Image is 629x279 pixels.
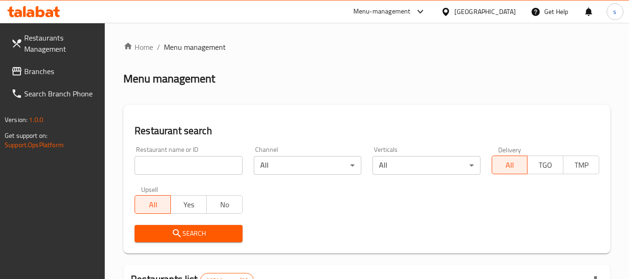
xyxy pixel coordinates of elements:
[498,146,521,153] label: Delivery
[135,225,242,242] button: Search
[492,156,528,174] button: All
[563,156,599,174] button: TMP
[613,7,616,17] span: s
[353,6,411,17] div: Menu-management
[135,124,599,138] h2: Restaurant search
[29,114,43,126] span: 1.0.0
[24,88,98,99] span: Search Branch Phone
[142,228,235,239] span: Search
[170,195,207,214] button: Yes
[454,7,516,17] div: [GEOGRAPHIC_DATA]
[123,41,610,53] nav: breadcrumb
[5,139,64,151] a: Support.OpsPlatform
[5,129,47,142] span: Get support on:
[210,198,239,211] span: No
[164,41,226,53] span: Menu management
[157,41,160,53] li: /
[135,195,171,214] button: All
[24,66,98,77] span: Branches
[254,156,361,175] div: All
[372,156,480,175] div: All
[531,158,560,172] span: TGO
[139,198,167,211] span: All
[5,114,27,126] span: Version:
[4,82,105,105] a: Search Branch Phone
[527,156,563,174] button: TGO
[496,158,524,172] span: All
[135,156,242,175] input: Search for restaurant name or ID..
[567,158,595,172] span: TMP
[141,186,158,192] label: Upsell
[24,32,98,54] span: Restaurants Management
[4,60,105,82] a: Branches
[206,195,243,214] button: No
[175,198,203,211] span: Yes
[123,41,153,53] a: Home
[123,71,215,86] h2: Menu management
[4,27,105,60] a: Restaurants Management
